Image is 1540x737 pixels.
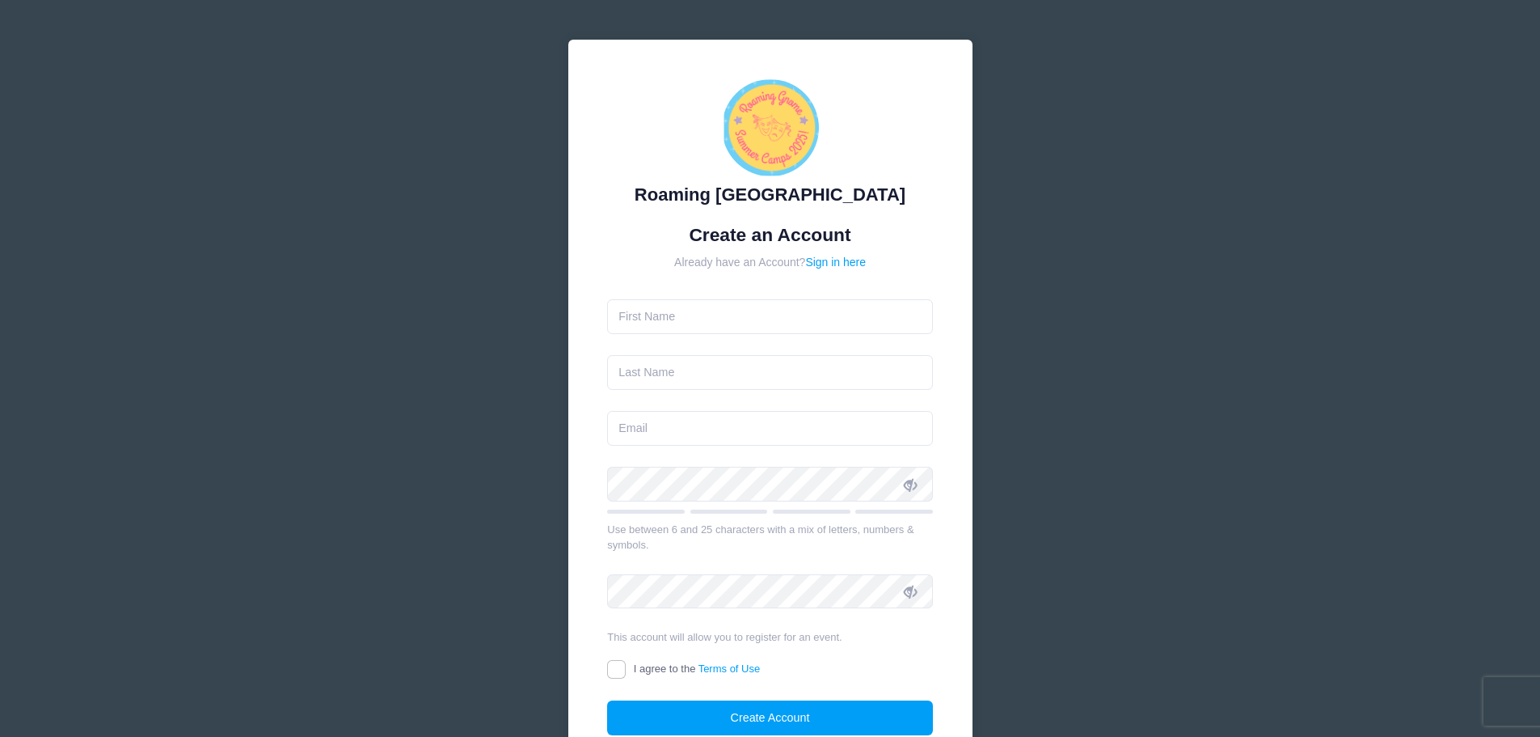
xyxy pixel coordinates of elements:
[607,701,933,735] button: Create Account
[607,254,933,271] div: Already have an Account?
[607,629,933,646] div: This account will allow you to register for an event.
[607,522,933,553] div: Use between 6 and 25 characters with a mix of letters, numbers & symbols.
[607,355,933,390] input: Last Name
[722,79,819,176] img: Roaming Gnome Theatre
[607,224,933,246] h1: Create an Account
[607,299,933,334] input: First Name
[634,663,760,675] span: I agree to the
[607,411,933,446] input: Email
[607,181,933,208] div: Roaming [GEOGRAPHIC_DATA]
[698,663,761,675] a: Terms of Use
[805,256,866,269] a: Sign in here
[607,660,626,679] input: I agree to theTerms of Use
